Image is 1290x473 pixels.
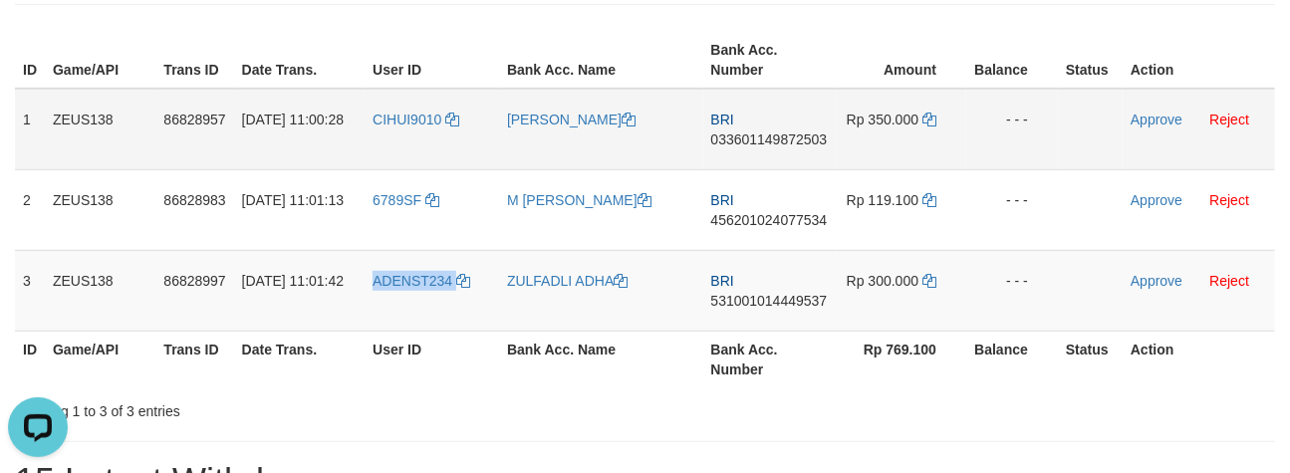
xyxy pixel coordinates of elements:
th: User ID [365,32,499,89]
th: ID [15,32,45,89]
th: Trans ID [155,32,233,89]
span: BRI [711,192,734,208]
th: Status [1058,32,1123,89]
th: Game/API [45,331,155,387]
td: - - - [966,250,1058,331]
span: [DATE] 11:01:42 [242,273,344,289]
span: 86828997 [163,273,225,289]
a: Reject [1210,192,1250,208]
th: Date Trans. [234,331,365,387]
span: 86828983 [163,192,225,208]
td: 3 [15,250,45,331]
a: ZULFADLI ADHA [507,273,628,289]
span: ADENST234 [373,273,452,289]
td: ZEUS138 [45,169,155,250]
a: Approve [1131,112,1182,127]
th: Balance [966,32,1058,89]
span: Rp 119.100 [847,192,918,208]
a: [PERSON_NAME] [507,112,636,127]
td: 1 [15,89,45,170]
a: Approve [1131,273,1182,289]
span: Rp 350.000 [847,112,918,127]
th: Bank Acc. Name [499,331,703,387]
span: [DATE] 11:00:28 [242,112,344,127]
th: Game/API [45,32,155,89]
th: Bank Acc. Number [703,331,836,387]
span: BRI [711,273,734,289]
a: 6789SF [373,192,439,208]
th: Amount [836,32,967,89]
span: Copy 033601149872503 to clipboard [711,131,828,147]
th: Action [1123,32,1275,89]
span: Copy 531001014449537 to clipboard [711,293,828,309]
a: Approve [1131,192,1182,208]
th: Trans ID [155,331,233,387]
a: Reject [1210,273,1250,289]
td: ZEUS138 [45,250,155,331]
span: [DATE] 11:01:13 [242,192,344,208]
td: - - - [966,169,1058,250]
th: Balance [966,331,1058,387]
a: M [PERSON_NAME] [507,192,651,208]
th: Rp 769.100 [836,331,967,387]
span: 6789SF [373,192,421,208]
td: 2 [15,169,45,250]
div: Showing 1 to 3 of 3 entries [15,393,523,421]
th: Status [1058,331,1123,387]
th: Bank Acc. Number [703,32,836,89]
span: CIHUI9010 [373,112,441,127]
th: User ID [365,331,499,387]
span: Copy 456201024077534 to clipboard [711,212,828,228]
th: Date Trans. [234,32,365,89]
td: ZEUS138 [45,89,155,170]
a: ADENST234 [373,273,470,289]
span: BRI [711,112,734,127]
th: ID [15,331,45,387]
a: CIHUI9010 [373,112,459,127]
a: Reject [1210,112,1250,127]
a: Copy 119100 to clipboard [922,192,936,208]
span: 86828957 [163,112,225,127]
th: Action [1123,331,1275,387]
a: Copy 350000 to clipboard [922,112,936,127]
a: Copy 300000 to clipboard [922,273,936,289]
button: Open LiveChat chat widget [8,8,68,68]
th: Bank Acc. Name [499,32,703,89]
td: - - - [966,89,1058,170]
span: Rp 300.000 [847,273,918,289]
